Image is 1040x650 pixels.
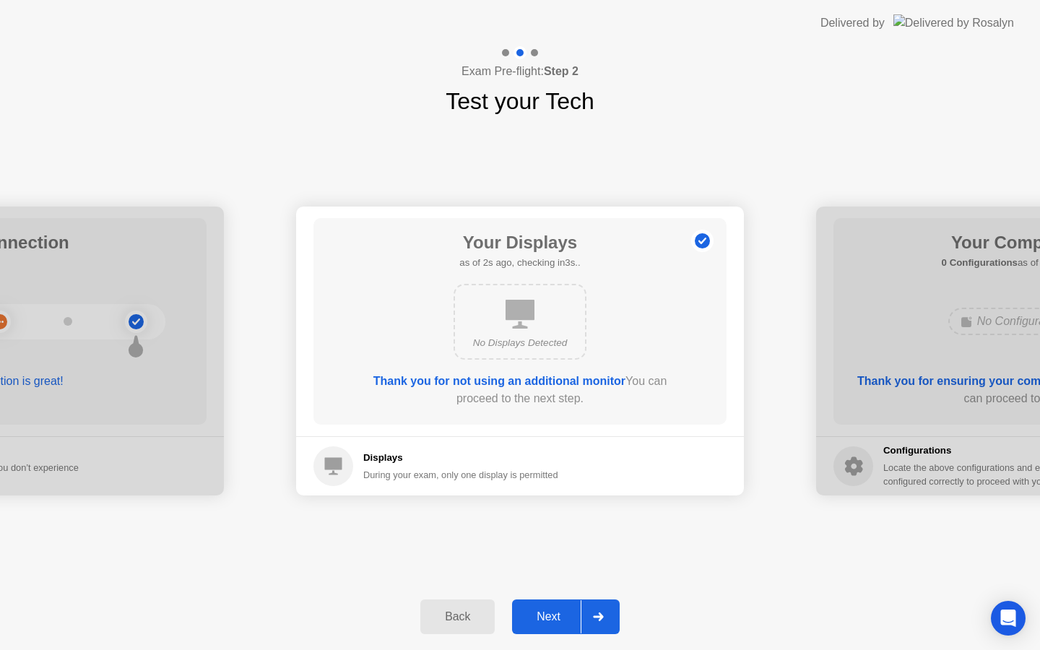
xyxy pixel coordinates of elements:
[512,599,620,634] button: Next
[820,14,885,32] div: Delivered by
[991,601,1026,636] div: Open Intercom Messenger
[893,14,1014,31] img: Delivered by Rosalyn
[446,84,594,118] h1: Test your Tech
[459,256,580,270] h5: as of 2s ago, checking in3s..
[355,373,685,407] div: You can proceed to the next step.
[544,65,578,77] b: Step 2
[373,375,625,387] b: Thank you for not using an additional monitor
[459,230,580,256] h1: Your Displays
[420,599,495,634] button: Back
[467,336,573,350] div: No Displays Detected
[363,468,558,482] div: During your exam, only one display is permitted
[363,451,558,465] h5: Displays
[516,610,581,623] div: Next
[461,63,578,80] h4: Exam Pre-flight:
[425,610,490,623] div: Back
